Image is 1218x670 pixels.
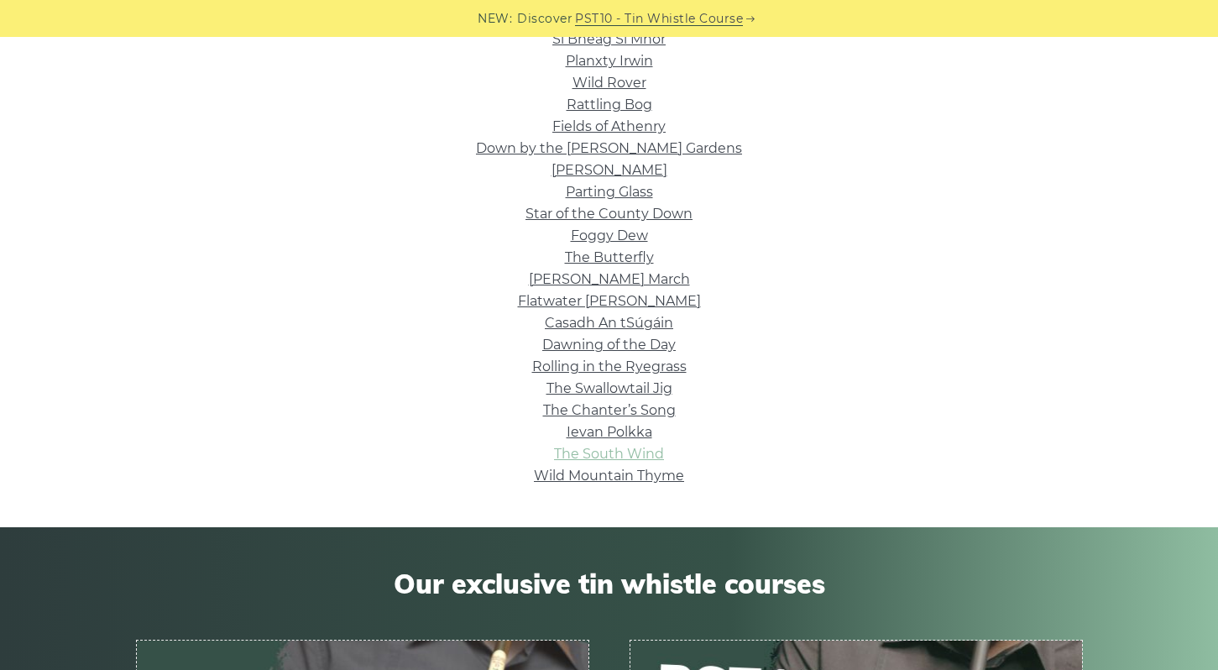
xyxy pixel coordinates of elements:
a: The Butterfly [565,249,654,265]
a: Foggy Dew [571,228,648,243]
a: PST10 - Tin Whistle Course [575,9,743,29]
a: Dawning of the Day [542,337,676,353]
a: Ievan Polkka [567,424,652,440]
a: Flatwater [PERSON_NAME] [518,293,701,309]
a: Casadh An tSúgáin [545,315,673,331]
a: Parting Glass [566,184,653,200]
a: Planxty Irwin [566,53,653,69]
a: Si­ Bheag Si­ Mhor [552,31,666,47]
a: Fields of Athenry [552,118,666,134]
a: The Chanter’s Song [543,402,676,418]
span: NEW: [478,9,512,29]
a: Star of the County Down [525,206,693,222]
a: [PERSON_NAME] [551,162,667,178]
a: Down by the [PERSON_NAME] Gardens [476,140,742,156]
a: Wild Rover [572,75,646,91]
a: Rattling Bog [567,97,652,113]
a: Wild Mountain Thyme [534,468,684,484]
span: Discover [517,9,572,29]
a: Rolling in the Ryegrass [532,359,687,374]
a: The Swallowtail Jig [546,380,672,396]
a: [PERSON_NAME] March [529,271,690,287]
a: The South Wind [554,446,664,462]
span: Our exclusive tin whistle courses [136,568,1083,599]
